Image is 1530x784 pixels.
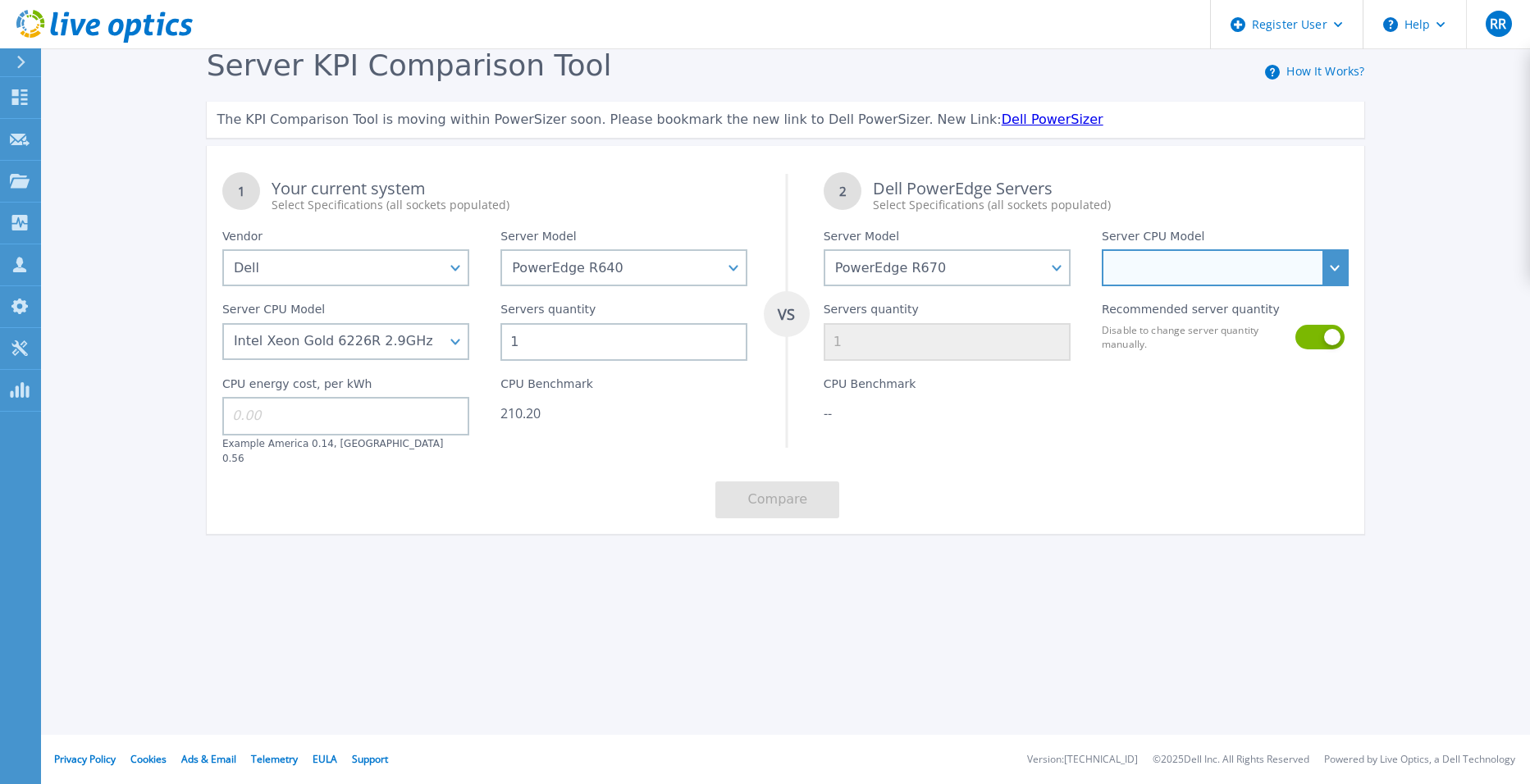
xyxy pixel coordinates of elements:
[352,752,388,766] a: Support
[500,405,747,422] div: 210.20
[207,48,612,82] span: Server KPI Comparison Tool
[1286,63,1364,79] a: How It Works?
[1324,754,1515,765] li: Powered by Live Optics, a Dell Technology
[1102,230,1204,249] label: Server CPU Model
[838,183,846,199] tspan: 2
[1102,323,1286,351] label: Disable to change server quantity manually.
[181,752,236,766] a: Ads & Email
[251,752,298,766] a: Telemetry
[272,180,747,213] div: Your current system
[222,230,263,249] label: Vendor
[500,230,576,249] label: Server Model
[824,230,899,249] label: Server Model
[873,180,1349,213] div: Dell PowerEdge Servers
[130,752,167,766] a: Cookies
[824,405,1071,422] div: --
[873,197,1349,213] div: Select Specifications (all sockets populated)
[313,752,337,766] a: EULA
[217,112,1001,127] span: The KPI Comparison Tool is moving within PowerSizer soon. Please bookmark the new link to Dell Po...
[238,183,245,199] tspan: 1
[777,304,795,324] tspan: VS
[222,438,444,464] label: Example America 0.14, [GEOGRAPHIC_DATA] 0.56
[1102,303,1280,322] label: Recommended server quantity
[222,303,325,322] label: Server CPU Model
[500,377,593,397] label: CPU Benchmark
[1002,112,1103,127] a: Dell PowerSizer
[500,303,596,322] label: Servers quantity
[824,303,919,322] label: Servers quantity
[1490,17,1506,30] span: RR
[222,397,469,435] input: 0.00
[1027,754,1138,765] li: Version: [TECHNICAL_ID]
[1153,754,1309,765] li: © 2025 Dell Inc. All Rights Reserved
[715,481,839,518] button: Compare
[824,377,916,397] label: CPU Benchmark
[54,752,116,766] a: Privacy Policy
[222,377,372,397] label: CPU energy cost, per kWh
[272,197,747,213] div: Select Specifications (all sockets populated)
